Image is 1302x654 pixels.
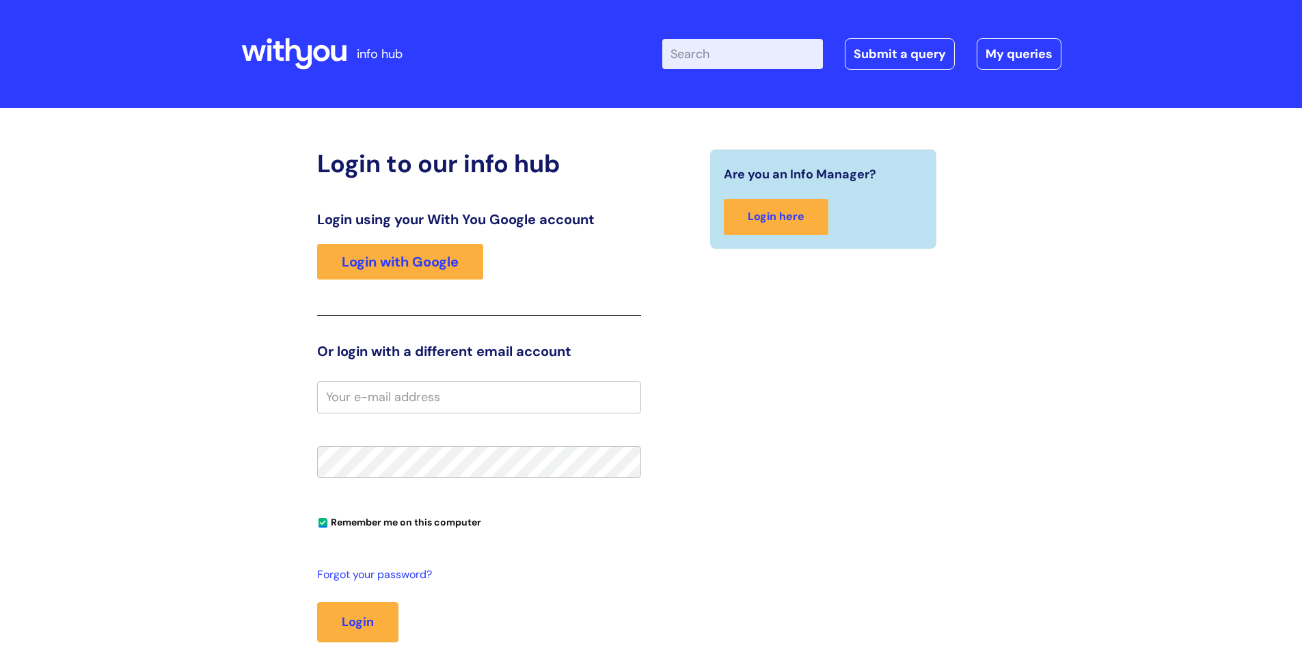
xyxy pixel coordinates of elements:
[318,519,327,528] input: Remember me on this computer
[317,381,641,413] input: Your e-mail address
[317,513,481,528] label: Remember me on this computer
[317,602,398,642] button: Login
[724,199,828,235] a: Login here
[357,43,403,65] p: info hub
[317,343,641,359] h3: Or login with a different email account
[845,38,955,70] a: Submit a query
[317,244,483,280] a: Login with Google
[977,38,1061,70] a: My queries
[317,510,641,532] div: You can uncheck this option if you're logging in from a shared device
[724,163,876,185] span: Are you an Info Manager?
[662,39,823,69] input: Search
[317,565,634,585] a: Forgot your password?
[317,211,641,228] h3: Login using your With You Google account
[317,149,641,178] h2: Login to our info hub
